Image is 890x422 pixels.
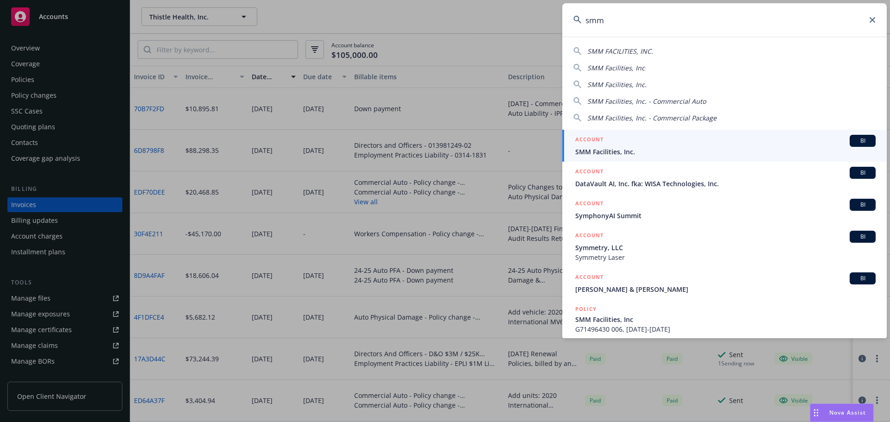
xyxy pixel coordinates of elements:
h5: POLICY [575,304,597,314]
span: G71496430 006, [DATE]-[DATE] [575,324,876,334]
span: BI [853,169,872,177]
h5: ACCOUNT [575,199,604,210]
button: Nova Assist [810,403,874,422]
span: DataVault AI, Inc. fka: WISA Technologies, Inc. [575,179,876,189]
a: ACCOUNTBI[PERSON_NAME] & [PERSON_NAME] [562,267,887,299]
span: SMM Facilities, Inc [587,63,645,72]
span: [PERSON_NAME] & [PERSON_NAME] [575,284,876,294]
span: BI [853,274,872,283]
span: SMM Facilities, Inc. [575,147,876,157]
span: SymphonyAI Summit [575,211,876,220]
div: Drag to move [810,404,822,422]
span: SMM Facilities, Inc. [587,80,647,89]
span: Nova Assist [829,409,866,416]
span: BI [853,137,872,145]
a: ACCOUNTBIDataVault AI, Inc. fka: WISA Technologies, Inc. [562,162,887,194]
span: BI [853,201,872,209]
span: SMM Facilities, Inc. - Commercial Package [587,113,717,122]
h5: ACCOUNT [575,272,604,283]
span: Symmetry Laser [575,252,876,262]
input: Search... [562,3,887,37]
h5: ACCOUNT [575,231,604,242]
span: SMM Facilities, Inc. - Commercial Auto [587,97,706,106]
a: ACCOUNTBISMM Facilities, Inc. [562,130,887,162]
a: POLICYSMM Facilities, IncG71496430 006, [DATE]-[DATE] [562,299,887,339]
h5: ACCOUNT [575,167,604,178]
span: Symmetry, LLC [575,243,876,252]
h5: ACCOUNT [575,135,604,146]
span: SMM FACILITIES, INC. [587,47,653,56]
a: ACCOUNTBISymmetry, LLCSymmetry Laser [562,226,887,267]
span: SMM Facilities, Inc [575,315,876,324]
span: BI [853,233,872,241]
a: ACCOUNTBISymphonyAI Summit [562,194,887,226]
